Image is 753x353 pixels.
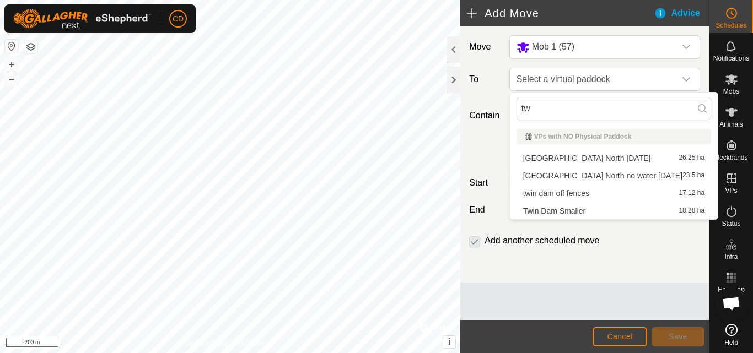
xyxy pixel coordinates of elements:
span: [GEOGRAPHIC_DATA] North [DATE] [523,154,651,162]
span: 26.25 ha [679,154,704,162]
span: Twin Dam Smaller [523,207,586,215]
h2: Add Move [467,7,653,20]
label: End [465,203,504,216]
span: Help [724,339,738,346]
a: Contact Us [241,339,273,349]
span: Neckbands [714,154,747,161]
span: Select a virtual paddock [512,68,675,90]
li: Twin Dam North 2025-08-25 [517,150,711,166]
li: Twin Dam North no water 2025-08-25 [517,167,711,184]
button: – [5,72,18,85]
span: twin dam off fences [523,189,589,197]
label: Move [465,35,504,59]
button: Map Layers [24,40,37,53]
li: Twin Dam Smaller [517,203,711,219]
span: Mobs [723,88,739,95]
div: dropdown trigger [675,36,697,58]
span: CD [173,13,184,25]
div: Advice [654,7,709,20]
a: Help [709,319,753,350]
span: 23.5 ha [682,172,704,180]
span: Cancel [607,332,633,341]
span: 18.28 ha [679,207,704,215]
span: i [448,337,450,346]
span: Infra [724,253,738,260]
label: Start [465,176,504,189]
span: Mob 1 [512,36,675,58]
button: i [443,336,455,348]
label: Contain [465,109,504,122]
span: VPs [725,187,737,194]
a: Privacy Policy [187,339,228,349]
span: [GEOGRAPHIC_DATA] North no water [DATE] [523,172,682,180]
ul: Option List [510,124,718,219]
span: Heatmap [718,286,745,293]
div: dropdown trigger [675,68,697,90]
span: Schedules [716,22,746,29]
button: Cancel [593,327,647,346]
span: Save [669,332,687,341]
button: Reset Map [5,40,18,53]
label: To [465,68,504,91]
button: + [5,58,18,71]
label: Add another scheduled move [485,236,599,245]
span: Animals [719,121,743,128]
img: Gallagher Logo [13,9,151,29]
button: Save [652,327,704,346]
li: twin dam off fences [517,185,711,202]
span: Status [722,220,740,227]
span: Notifications [713,55,749,62]
a: Open chat [715,287,748,320]
span: 17.12 ha [679,189,704,197]
span: Mob 1 (57) [532,42,574,51]
div: VPs with NO Physical Paddock [525,133,702,140]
